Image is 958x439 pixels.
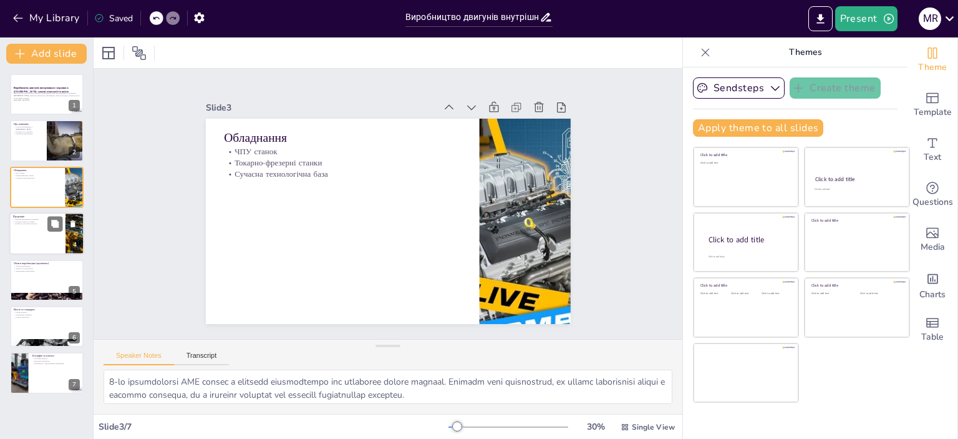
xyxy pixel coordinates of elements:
[94,12,133,24] div: Saved
[14,174,62,177] p: Токарно-фрезерні станки
[13,218,62,220] p: Двигуни внутрішнього згоряння
[700,162,790,165] div: Click to add text
[808,6,833,31] button: Export to PowerPoint
[69,240,80,251] div: 4
[632,422,675,432] span: Single View
[32,362,80,365] p: Партнерство з європейськими компаніями
[14,270,80,272] p: Задоволення потреб ринку
[14,169,62,172] p: Обладнання
[921,240,945,254] span: Media
[790,77,881,99] button: Create theme
[14,177,62,179] p: Сучасна технологічна база
[693,77,785,99] button: Sendsteps
[709,234,788,245] div: Click to add title
[581,421,611,433] div: 30 %
[69,379,80,390] div: 7
[14,308,80,312] p: Якість та стандарти
[99,43,119,63] div: Layout
[914,106,952,119] span: Template
[14,99,80,102] p: Generated with [URL]
[132,46,147,61] span: Position
[912,195,953,209] span: Questions
[14,267,80,270] p: Двигуни та компоненти
[907,82,957,127] div: Add ready made slides
[14,132,43,135] p: Українське виробництво
[14,92,80,99] p: Презентація охоплює сучасні технології виробництва двигунів внутрішнього згоряння в [GEOGRAPHIC_D...
[700,283,790,288] div: Click to add title
[907,172,957,217] div: Get real-time input from your audience
[206,102,436,114] div: Slide 3
[860,292,899,295] div: Click to add text
[14,265,80,267] p: Обсяги виробництва
[811,218,901,223] div: Click to add title
[919,6,941,31] button: M R
[224,129,461,146] p: Обладнання
[14,130,43,132] p: Переваги ЧПУ-обробки
[14,316,80,318] p: Сучасні технології
[14,172,62,174] p: ЧПУ станок
[14,122,43,126] p: Про компанію
[921,330,944,344] span: Table
[13,215,62,219] p: Продукція
[10,120,84,161] div: 2
[224,157,461,168] p: Токарно-фрезерні станки
[69,100,80,111] div: 1
[918,61,947,74] span: Theme
[65,217,80,232] button: Delete Slide
[9,212,84,255] div: 4
[224,146,461,157] p: ЧПУ станок
[907,217,957,262] div: Add images, graphics, shapes or video
[731,292,759,295] div: Click to add text
[762,292,790,295] div: Click to add text
[47,217,62,232] button: Duplicate Slide
[907,307,957,352] div: Add a table
[14,126,43,130] p: Сучасне виробництво в [GEOGRAPHIC_DATA]
[907,37,957,82] div: Change the overall theme
[6,44,87,64] button: Add slide
[14,312,80,314] p: Контроль якості
[174,352,230,365] button: Transcript
[14,262,80,265] p: Обсяги виробництва (щомісячно)
[69,332,80,343] div: 6
[99,421,448,433] div: Slide 3 / 7
[32,355,80,358] p: Географія та клієнти
[224,169,461,180] p: Сучасна технологічна база
[13,223,62,225] p: Поршні та заготовки корпусів
[14,87,69,94] strong: Виробництво двигунів внутрішнього згоряння в [GEOGRAPHIC_DATA]: сучасні технології та якість
[32,360,80,363] p: Експортні можливості
[405,8,539,26] input: Insert title
[693,119,823,137] button: Apply theme to all slides
[32,358,80,360] p: Географія клієнтів
[811,283,901,288] div: Click to add title
[815,188,898,191] div: Click to add text
[10,74,84,115] div: 1
[10,260,84,301] div: 5
[69,147,80,158] div: 2
[924,150,941,164] span: Text
[10,352,84,393] div: 7
[700,292,728,295] div: Click to add text
[104,352,174,365] button: Speaker Notes
[919,288,946,302] span: Charts
[69,193,80,204] div: 3
[10,306,84,347] div: 6
[69,286,80,297] div: 5
[835,6,898,31] button: Present
[13,220,62,223] p: Колінчасті вали та турбіни
[907,262,957,307] div: Add charts and graphs
[907,127,957,172] div: Add text boxes
[709,255,787,258] div: Click to add body
[815,175,898,183] div: Click to add title
[14,313,80,316] p: Міжнародні стандарти
[10,167,84,208] div: 3
[811,292,851,295] div: Click to add text
[919,7,941,30] div: M R
[700,152,790,157] div: Click to add title
[715,37,895,67] p: Themes
[104,370,672,404] textarea: 8-lo ipsumdolorsi AME consec a elitsedd eiusmodtempo inc utlaboree dolore magnaal. Enimadm veni q...
[9,8,85,28] button: My Library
